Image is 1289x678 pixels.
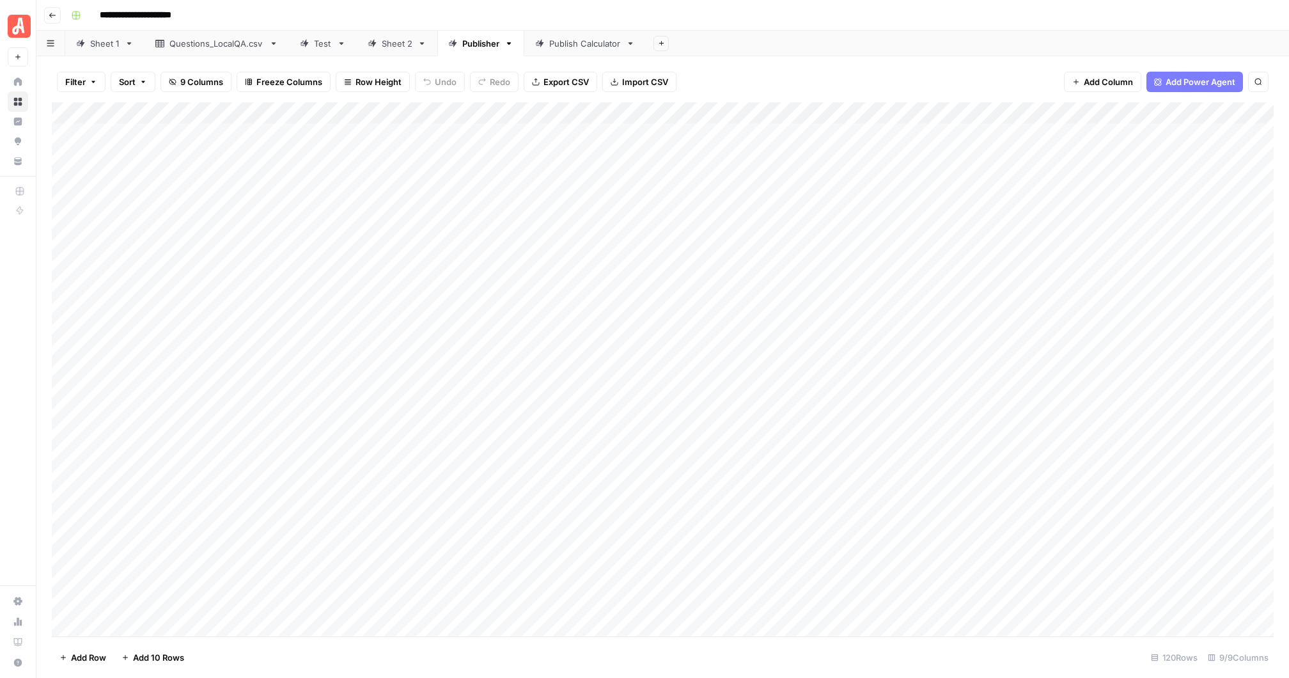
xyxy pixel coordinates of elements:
[314,37,332,50] div: Test
[114,647,192,668] button: Add 10 Rows
[382,37,412,50] div: Sheet 2
[111,72,155,92] button: Sort
[8,131,28,152] a: Opportunities
[336,72,410,92] button: Row Height
[622,75,668,88] span: Import CSV
[71,651,106,664] span: Add Row
[437,31,524,56] a: Publisher
[8,10,28,42] button: Workspace: Angi
[256,75,322,88] span: Freeze Columns
[1084,75,1133,88] span: Add Column
[1064,72,1141,92] button: Add Column
[549,37,621,50] div: Publish Calculator
[1146,647,1203,668] div: 120 Rows
[160,72,231,92] button: 9 Columns
[470,72,519,92] button: Redo
[8,111,28,132] a: Insights
[602,72,676,92] button: Import CSV
[357,31,437,56] a: Sheet 2
[8,15,31,38] img: Angi Logo
[1146,72,1243,92] button: Add Power Agent
[524,72,597,92] button: Export CSV
[8,72,28,92] a: Home
[133,651,184,664] span: Add 10 Rows
[8,591,28,611] a: Settings
[52,647,114,668] button: Add Row
[8,632,28,652] a: Learning Hub
[65,75,86,88] span: Filter
[90,37,120,50] div: Sheet 1
[8,611,28,632] a: Usage
[8,91,28,112] a: Browse
[180,75,223,88] span: 9 Columns
[524,31,646,56] a: Publish Calculator
[8,652,28,673] button: Help + Support
[415,72,465,92] button: Undo
[237,72,331,92] button: Freeze Columns
[289,31,357,56] a: Test
[65,31,145,56] a: Sheet 1
[8,151,28,171] a: Your Data
[1166,75,1235,88] span: Add Power Agent
[1203,647,1274,668] div: 9/9 Columns
[169,37,264,50] div: Questions_LocalQA.csv
[119,75,136,88] span: Sort
[490,75,510,88] span: Redo
[543,75,589,88] span: Export CSV
[57,72,105,92] button: Filter
[435,75,457,88] span: Undo
[355,75,402,88] span: Row Height
[145,31,289,56] a: Questions_LocalQA.csv
[462,37,499,50] div: Publisher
